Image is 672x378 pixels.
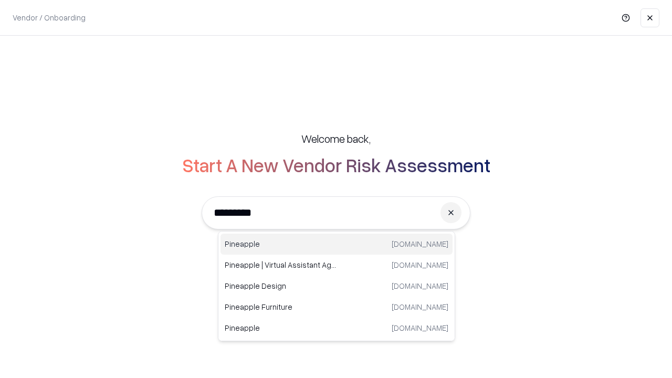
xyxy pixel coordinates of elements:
p: [DOMAIN_NAME] [392,301,448,312]
p: [DOMAIN_NAME] [392,280,448,291]
p: Pineapple [225,238,337,249]
h2: Start A New Vendor Risk Assessment [182,154,490,175]
p: Pineapple Design [225,280,337,291]
p: [DOMAIN_NAME] [392,259,448,270]
p: Pineapple Furniture [225,301,337,312]
h5: Welcome back, [301,131,371,146]
div: Suggestions [218,231,455,341]
p: [DOMAIN_NAME] [392,238,448,249]
p: Pineapple | Virtual Assistant Agency [225,259,337,270]
p: Vendor / Onboarding [13,12,86,23]
p: Pineapple [225,322,337,333]
p: [DOMAIN_NAME] [392,322,448,333]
